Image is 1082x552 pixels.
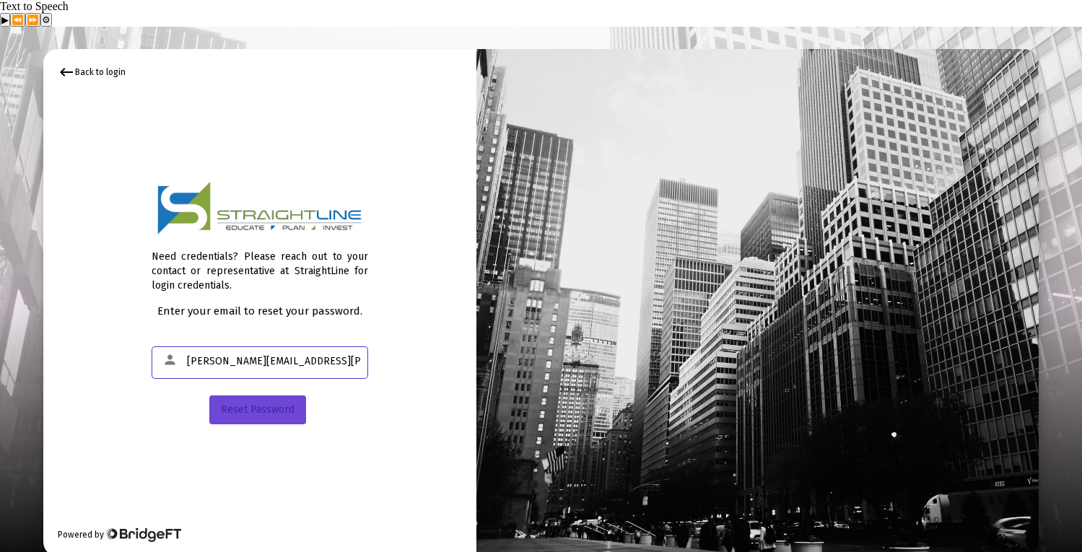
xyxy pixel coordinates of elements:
[209,395,306,424] button: Reset Password
[152,235,368,293] div: Need credentials? Please reach out to your contact or representative at StraightLine for login cr...
[152,304,368,318] div: Enter your email to reset your password.
[40,13,52,27] button: Settings
[105,527,181,542] img: Bridge Financial Technology Logo
[10,13,25,27] button: Previous
[58,63,75,81] mat-icon: keyboard_backspace
[221,403,295,416] span: Reset Password
[25,13,40,27] button: Forward
[162,351,180,369] mat-icon: person
[187,356,360,367] input: Email
[58,527,181,542] div: Powered by
[157,181,362,235] img: Logo
[58,63,126,81] div: Back to login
